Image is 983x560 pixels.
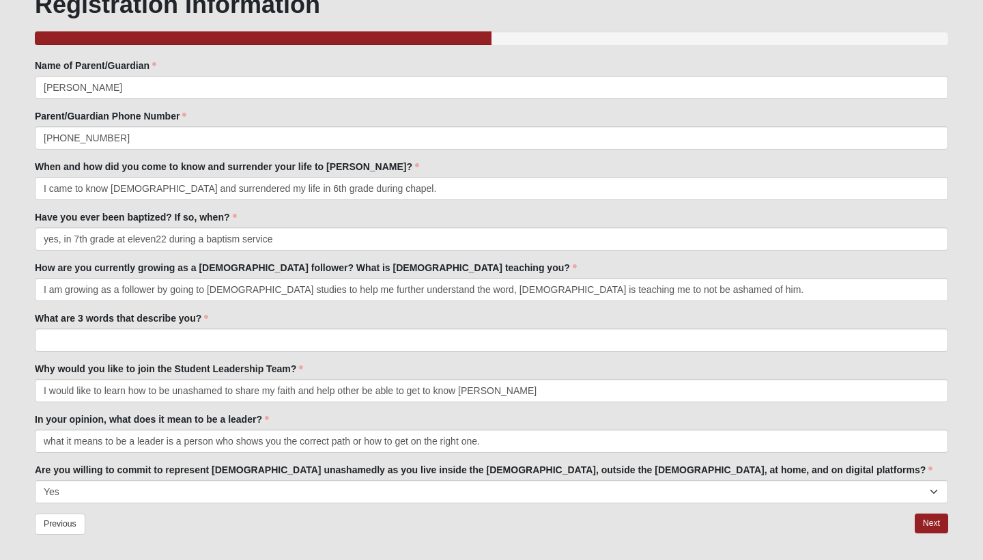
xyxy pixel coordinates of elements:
label: Name of Parent/Guardian [35,59,156,72]
label: When and how did you come to know and surrender your life to [PERSON_NAME]? [35,160,419,173]
label: What are 3 words that describe you? [35,311,208,325]
label: Are you willing to commit to represent [DEMOGRAPHIC_DATA] unashamedly as you live inside the [DEM... [35,463,932,477]
label: Why would you like to join the Student Leadership Team? [35,362,303,376]
label: Have you ever been baptized? If so, when? [35,210,237,224]
a: Next [915,514,948,533]
label: In your opinion, what does it mean to be a leader? [35,412,269,426]
label: How are you currently growing as a [DEMOGRAPHIC_DATA] follower? What is [DEMOGRAPHIC_DATA] teachi... [35,261,577,275]
label: Parent/Guardian Phone Number [35,109,186,123]
a: Previous [35,514,85,535]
